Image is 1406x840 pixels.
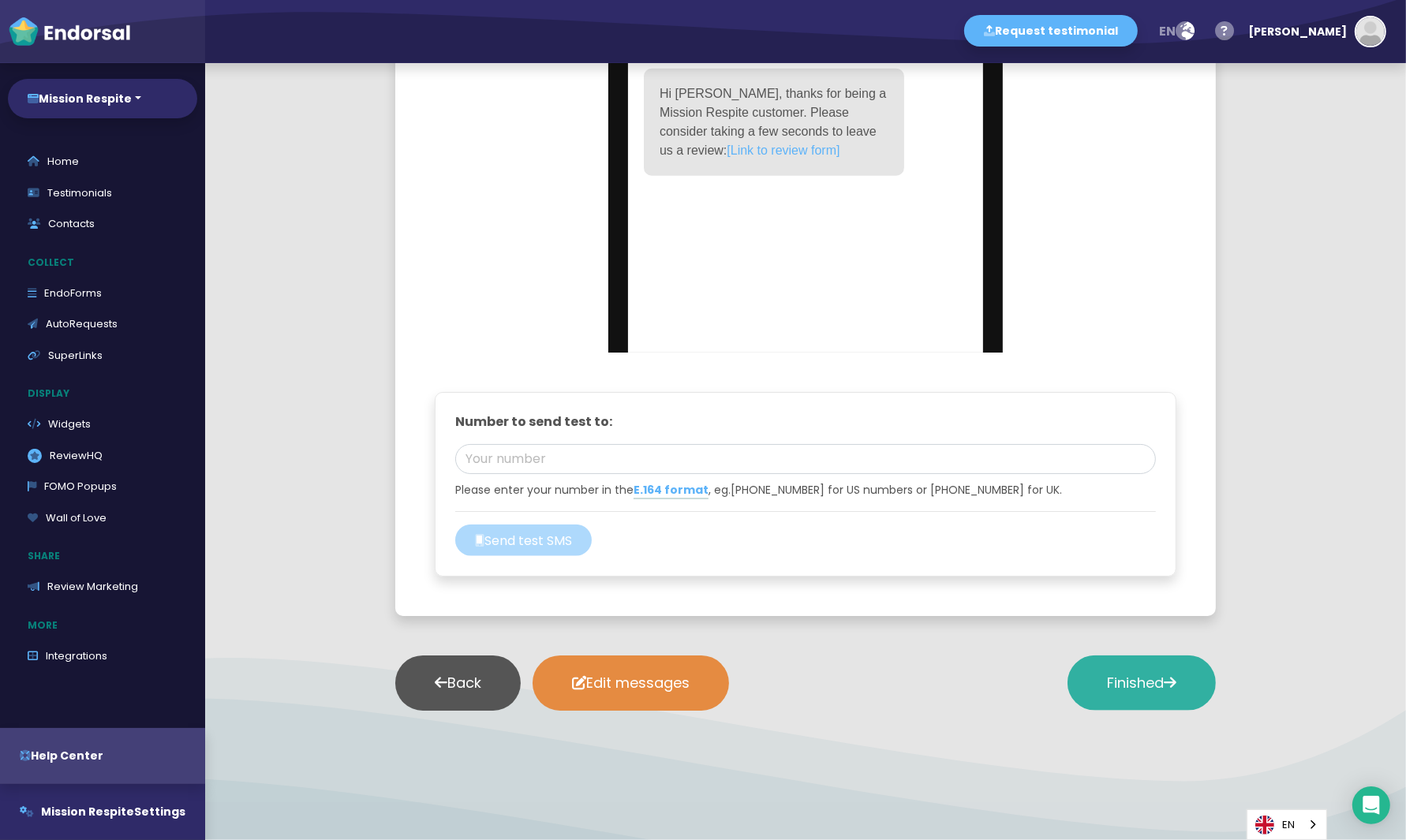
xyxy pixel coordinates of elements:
[1240,8,1386,55] button: [PERSON_NAME]
[1247,810,1326,839] a: EN
[964,15,1138,47] button: Request testimonial
[1247,809,1327,840] aside: Language selected: English
[455,525,592,556] button: Send test SMS
[8,571,197,603] a: Review Marketing
[1247,809,1327,840] div: Language
[1352,786,1390,824] div: Open Intercom Messenger
[1068,655,1216,711] button: Finished
[455,482,1156,498] p: Please enter your number in the , eg.[PHONE_NUMBER] for US numbers or [PHONE_NUMBER] for UK.
[8,278,197,309] a: EndoForms
[8,340,197,371] a: SuperLinks
[8,248,205,278] p: Collect
[533,655,729,711] button: Edit messages
[8,610,205,640] p: More
[455,444,1156,474] input: Your number
[8,308,197,340] a: AutoRequests
[8,79,197,118] button: Mission Respite
[727,144,839,157] span: [Link to review form]
[634,482,709,499] a: E.164 format
[8,177,197,209] a: Testimonials
[395,655,521,711] button: Back
[8,16,131,47] img: endorsal-logo-white@2x.png
[8,541,205,571] p: Share
[8,640,197,672] a: Integrations
[8,471,197,502] a: FOMO Popups
[1248,8,1347,55] div: [PERSON_NAME]
[1160,22,1176,40] span: en
[8,208,197,240] a: Contacts
[8,409,197,440] a: Widgets
[1107,673,1176,693] span: Finished
[1356,17,1385,46] img: default-avatar.jpg
[8,440,197,472] a: ReviewHQ
[1150,16,1205,47] button: en
[660,87,890,157] span: Hi [PERSON_NAME], thanks for being a Mission Respite customer. Please consider taking a few secon...
[8,379,205,409] p: Display
[8,146,197,177] a: Home
[8,502,197,534] a: Wall of Love
[41,804,134,819] span: Mission Respite
[455,413,1156,431] p: Number to send test to:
